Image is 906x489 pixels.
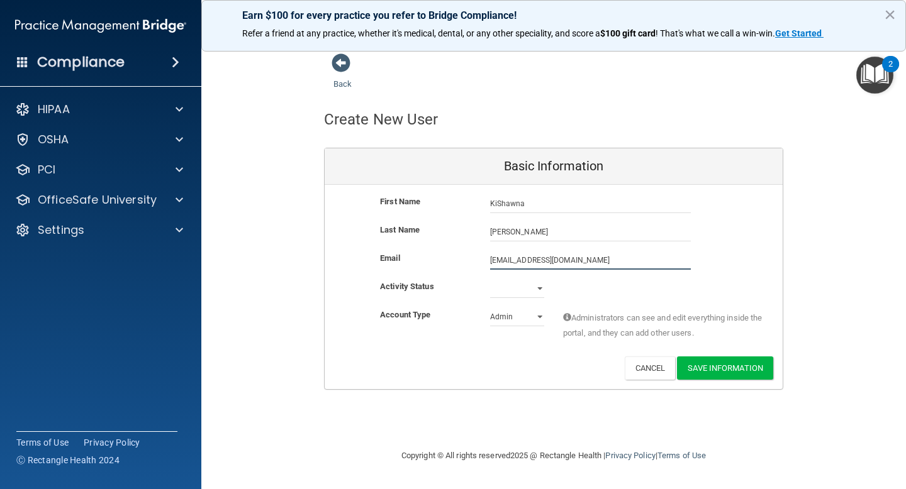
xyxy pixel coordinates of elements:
p: HIPAA [38,102,70,117]
button: Open Resource Center, 2 new notifications [856,57,893,94]
p: PCI [38,162,55,177]
h4: Compliance [37,53,125,71]
span: Administrators can see and edit everything inside the portal, and they can add other users. [563,310,764,341]
b: Last Name [380,225,420,234]
div: Basic Information [325,148,783,185]
a: HIPAA [15,102,183,117]
strong: $100 gift card [600,28,656,38]
a: Terms of Use [657,451,706,460]
span: ! That's what we call a win-win. [656,28,775,38]
a: Back [333,64,352,89]
b: Email [380,253,400,263]
h4: Create New User [324,111,439,128]
b: Activity Status [380,282,434,291]
p: OSHA [38,132,69,147]
b: Account Type [380,310,430,319]
a: OSHA [15,132,183,147]
a: PCI [15,162,183,177]
a: Privacy Policy [605,451,655,460]
a: Privacy Policy [84,436,140,449]
button: Close [884,4,896,25]
div: 2 [888,64,893,80]
p: OfficeSafe University [38,192,157,207]
p: Earn $100 for every practice you refer to Bridge Compliance! [242,9,865,21]
button: Save Information [677,356,773,380]
p: Settings [38,223,84,238]
img: PMB logo [15,13,186,38]
span: Ⓒ Rectangle Health 2024 [16,454,120,466]
span: Refer a friend at any practice, whether it's medical, dental, or any other speciality, and score a [242,28,600,38]
a: Terms of Use [16,436,69,449]
button: Cancel [625,356,676,380]
div: Copyright © All rights reserved 2025 @ Rectangle Health | | [324,436,783,476]
a: OfficeSafe University [15,192,183,207]
a: Settings [15,223,183,238]
strong: Get Started [775,28,822,38]
a: Get Started [775,28,824,38]
b: First Name [380,197,420,206]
